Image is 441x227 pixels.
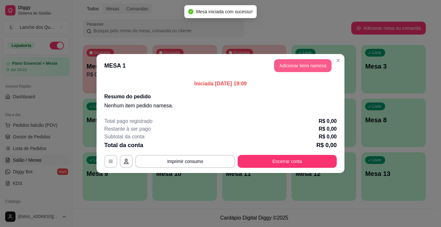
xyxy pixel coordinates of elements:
[316,141,337,150] p: R$ 0,00
[319,133,337,141] p: R$ 0,00
[333,55,343,66] button: Close
[104,141,143,150] p: Total da conta
[104,125,151,133] p: Restante à ser pago
[104,93,337,101] h2: Resumo do pedido
[104,133,145,141] p: Subtotal da conta
[188,9,193,14] span: check-circle
[135,155,235,168] button: Imprimir consumo
[104,102,337,110] p: Nenhum item pedido na mesa .
[319,117,337,125] p: R$ 0,00
[196,9,252,14] span: Mesa iniciada com sucesso!
[104,80,337,88] p: Iniciada [DATE] 19:09
[238,155,337,168] button: Encerrar conta
[97,54,344,77] header: MESA 1
[274,59,332,72] button: Adicionar itens namesa
[319,125,337,133] p: R$ 0,00
[104,117,152,125] p: Total pago registrado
